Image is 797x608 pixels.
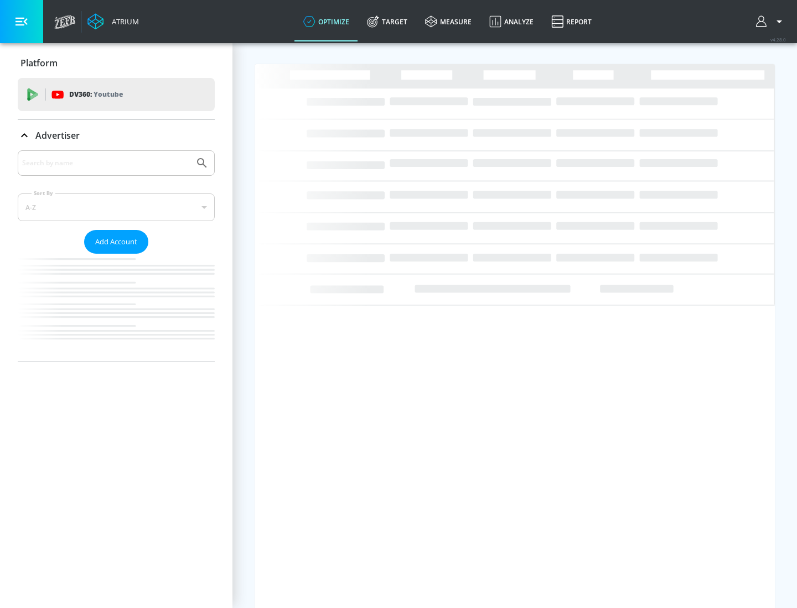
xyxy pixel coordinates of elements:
div: Atrium [107,17,139,27]
p: Advertiser [35,129,80,141]
p: Youtube [94,88,123,100]
label: Sort By [32,190,55,197]
p: Platform [20,57,58,69]
div: Platform [18,48,215,78]
button: Add Account [84,230,148,254]
input: Search by name [22,156,190,170]
div: Advertiser [18,120,215,151]
div: A-Z [18,193,215,221]
a: Target [358,2,416,41]
a: measure [416,2,480,41]
span: v 4.28.0 [770,36,786,43]
a: Analyze [480,2,542,41]
span: Add Account [95,235,137,248]
a: Report [542,2,601,41]
a: Atrium [87,13,139,30]
div: Advertiser [18,150,215,361]
a: optimize [294,2,358,41]
p: DV360: [69,88,123,101]
div: DV360: Youtube [18,78,215,111]
nav: list of Advertiser [18,254,215,361]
